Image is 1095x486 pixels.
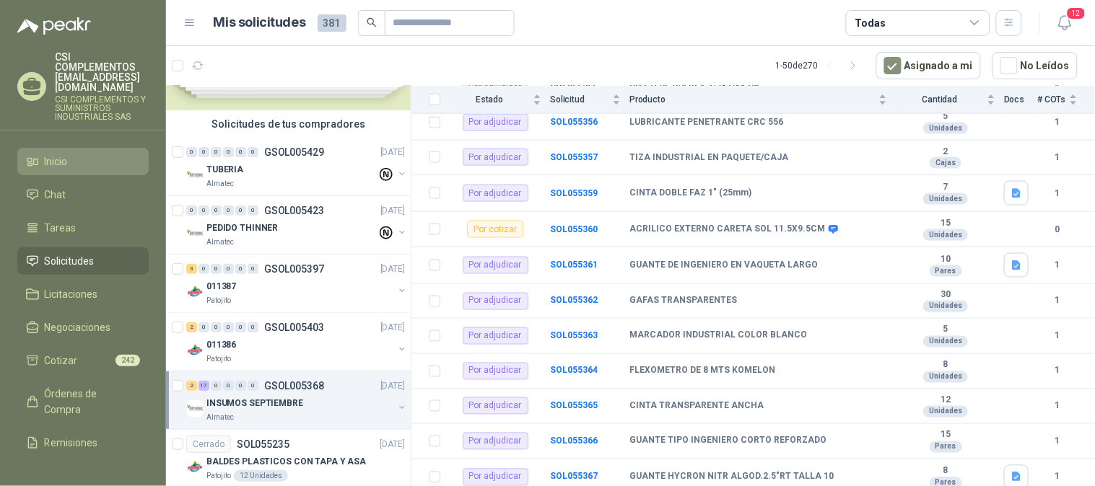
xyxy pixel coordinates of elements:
a: 3 0 0 0 0 0 GSOL005397[DATE] Company Logo011387Patojito [186,260,408,306]
p: BALDES PLASTICOS CON TAPA Y ASA [206,455,366,469]
th: # COTs [1037,86,1095,114]
b: 1 [1037,115,1078,129]
div: 0 [223,322,234,332]
div: Por adjudicar [463,114,528,131]
span: 381 [318,14,346,32]
img: Company Logo [186,167,204,184]
b: 0 [1037,223,1078,237]
a: SOL055363 [550,331,598,341]
span: Chat [45,187,66,203]
b: 2 [896,146,995,158]
div: 0 [211,206,222,216]
img: Company Logo [186,459,204,476]
p: CSI COMPLEMENTOS [EMAIL_ADDRESS][DOMAIN_NAME] [55,52,149,92]
div: Unidades [923,301,968,312]
p: INSUMOS SEPTIEMBRE [206,397,303,410]
span: search [367,17,377,27]
div: Por cotizar [467,221,523,238]
b: 8 [896,360,995,371]
div: 0 [199,322,209,332]
div: 0 [235,206,246,216]
div: Unidades [923,336,968,348]
div: Todas [855,15,886,31]
span: 242 [115,355,140,366]
div: 2 [186,381,197,391]
div: 0 [248,381,258,391]
b: 1 [1037,258,1078,272]
div: 0 [186,206,197,216]
b: 1 [1037,187,1078,200]
th: Solicitud [550,86,629,114]
span: Inicio [45,154,68,169]
div: Por adjudicar [463,185,528,202]
div: 0 [223,147,234,157]
a: SOL055362 [550,296,598,306]
span: # COTs [1037,94,1066,105]
p: GSOL005429 [264,147,324,157]
div: Solicitudes de tus compradores [166,110,411,138]
div: Por adjudicar [463,327,528,345]
span: Estado [449,94,530,105]
b: CINTA DOBLE FAZ 1" (25mm) [629,187,751,199]
p: GSOL005403 [264,322,324,332]
b: CINTA TRANSPARENTE ANCHA [629,401,764,412]
b: 1 [1037,151,1078,164]
img: Company Logo [186,342,204,359]
a: 0 0 0 0 0 0 GSOL005429[DATE] Company LogoTUBERIAAlmatec [186,143,408,190]
p: 011387 [206,280,236,293]
div: Unidades [923,193,968,205]
b: 1 [1037,470,1078,484]
th: Producto [629,86,896,114]
p: [DATE] [380,321,405,335]
a: SOL055357 [550,152,598,162]
a: 0 0 0 0 0 0 GSOL005423[DATE] Company LogoPEDIDO THINNERAlmatec [186,202,408,248]
p: GSOL005397 [264,264,324,274]
div: 0 [235,264,246,274]
div: Por adjudicar [463,397,528,415]
span: Producto [629,94,876,105]
div: 0 [211,147,222,157]
h1: Mis solicitudes [214,12,306,33]
div: Pares [930,265,962,277]
b: SOL055359 [550,188,598,198]
div: Por adjudicar [463,149,528,166]
div: Cerrado [186,436,231,453]
div: Por adjudicar [463,257,528,274]
div: Unidades [923,371,968,383]
p: Almatec [206,412,234,423]
p: [DATE] [380,146,405,159]
img: Company Logo [186,225,204,242]
img: Company Logo [186,283,204,301]
div: 0 [211,264,222,274]
b: 10 [896,254,995,265]
img: Company Logo [186,400,204,417]
div: 0 [248,264,258,274]
div: 0 [211,381,222,391]
p: TUBERIA [206,163,243,177]
div: 0 [223,206,234,216]
b: 15 [896,430,995,441]
b: 15 [896,218,995,229]
b: 1 [1037,399,1078,413]
div: 1 - 50 de 270 [776,54,865,77]
p: Patojito [206,295,231,306]
b: MARCADOR INDUSTRIAL COLOR BLANCO [629,330,807,342]
b: 5 [896,111,995,123]
a: SOL055360 [550,224,598,234]
p: SOL055235 [237,439,289,449]
a: SOL055365 [550,401,598,411]
th: Cantidad [896,86,1004,114]
div: 0 [248,147,258,157]
b: 12 [896,395,995,407]
b: 30 [896,290,995,301]
div: 0 [199,147,209,157]
b: 1 [1037,435,1078,449]
a: Inicio [17,148,149,175]
p: Patojito [206,353,231,365]
a: 2 17 0 0 0 0 GSOL005368[DATE] Company LogoINSUMOS SEPTIEMBREAlmatec [186,377,408,423]
b: SOL055367 [550,472,598,482]
div: 2 [186,322,197,332]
